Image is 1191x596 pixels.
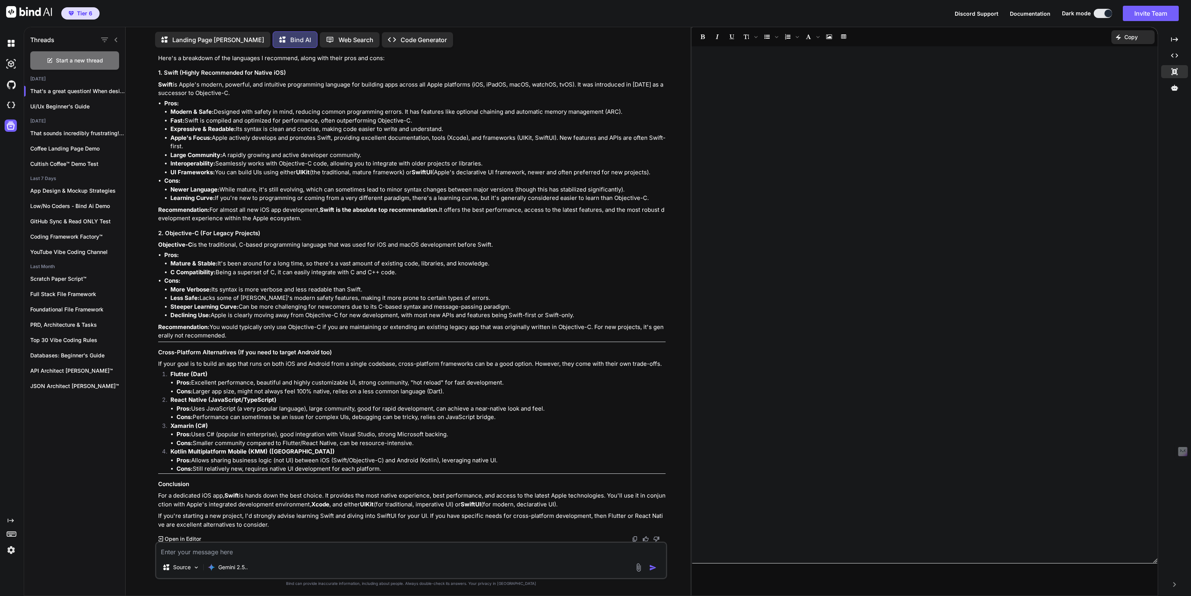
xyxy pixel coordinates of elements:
strong: Newer Language: [170,186,219,193]
img: attachment [634,563,643,572]
p: GitHub Sync & Read ONLY Test [30,218,125,225]
p: If your goal is to build an app that runs on both iOS and Android from a single codebase, cross-p... [158,360,666,368]
button: premiumTier 6 [61,7,100,20]
p: Bind can provide inaccurate information, including about people. Always double-check its answers.... [155,581,667,586]
p: Copy [1124,33,1138,41]
p: App Design & Mockup Strategies [30,187,125,195]
p: For a dedicated iOS app, is hands down the best choice. It provides the most native experience, b... [158,491,666,509]
strong: Learning Curve: [170,194,215,201]
p: If you're starting a new project, I'd strongly advise learning Swift and diving into SwiftUI for ... [158,512,666,529]
li: Designed with safety in mind, reducing common programming errors. It has features like optional c... [170,108,666,116]
h3: Conclusion [158,480,666,489]
strong: More Verbose: [170,286,211,293]
p: Top 30 Vibe Coding Rules [30,336,125,344]
strong: SwiftUI [412,169,432,176]
strong: React Native (JavaScript/TypeScript) [170,396,276,403]
img: icon [649,564,657,571]
strong: Cons: [177,388,193,395]
span: Tier 6 [77,10,92,17]
p: is Apple's modern, powerful, and intuitive programming language for building apps across all Appl... [158,80,666,98]
strong: Kotlin Multiplatform Mobile (KMM) ([GEOGRAPHIC_DATA]) [170,448,335,455]
li: Its syntax is clean and concise, making code easier to write and understand. [170,125,666,134]
img: like [643,536,649,542]
strong: UIKit [360,501,374,508]
h2: Last Month [24,264,125,270]
p: Bind AI [290,35,311,44]
span: Discord Support [955,10,998,17]
span: Documentation [1010,10,1050,17]
li: Swift is compiled and optimized for performance, often outperforming Objective-C. [170,116,666,125]
strong: Large Community: [170,151,222,159]
span: Start a new thread [56,57,103,64]
strong: Steeper Learning Curve: [170,303,239,310]
img: darkChat [5,37,18,50]
h3: 1. Swift (Highly Recommended for Native iOS) [158,69,666,77]
span: Font size [739,30,759,43]
li: It's been around for a long time, so there's a vast amount of existing code, libraries, and knowl... [170,259,666,268]
h3: Cross-Platform Alternatives (If you need to target Android too) [158,348,666,357]
strong: Declining Use: [170,311,211,319]
span: Insert Image [822,30,836,43]
p: Coding Framework Factory™ [30,233,125,241]
strong: Pros: [177,457,191,464]
h2: [DATE] [24,76,125,82]
li: Being a superset of C, it can easily integrate with C and C++ code. [170,268,666,277]
img: githubDark [5,78,18,91]
span: Insert table [837,30,851,43]
li: Its syntax is more verbose and less readable than Swift. [170,285,666,294]
p: Cultish Coffee™ Demo Test [30,160,125,168]
li: Seamlessly works with Objective-C code, allowing you to integrate with older projects or libraries. [170,159,666,168]
strong: Swift [224,492,239,499]
strong: Cons: [177,465,193,472]
strong: Flutter (Dart) [170,370,208,378]
strong: Swift [158,81,173,88]
strong: Xamarin (C#) [170,422,208,429]
p: Source [173,563,191,571]
strong: Apple's Focus: [170,134,212,141]
h2: Last 7 Days [24,175,125,182]
p: For almost all new iOS app development, It offers the best performance, access to the latest feat... [158,206,666,223]
strong: Swift is the absolute top recommendation. [320,206,439,213]
li: Performance can sometimes be an issue for complex UIs, debugging can be tricky, relies on JavaScr... [177,413,666,422]
strong: SwiftUI [461,501,481,508]
strong: Pros: [164,100,179,107]
img: Gemini 2.5 flash [208,563,215,571]
strong: Pros: [177,405,191,412]
img: settings [5,544,18,557]
strong: Recommendation: [158,206,209,213]
span: Bold [696,30,710,43]
strong: Expressive & Readable: [170,125,236,133]
li: Smaller community compared to Flutter/React Native, can be resource-intensive. [177,439,666,448]
li: Can be more challenging for newcomers due to its C-based syntax and message-passing paradigm. [170,303,666,311]
p: Coffee Landing Page Demo [30,145,125,152]
p: That's a great question! When designing ... [30,87,125,95]
img: cloudideIcon [5,99,18,112]
strong: Cons: [164,277,180,284]
strong: UI Frameworks: [170,169,215,176]
li: Lacks some of [PERSON_NAME]'s modern safety features, making it more prone to certain types of er... [170,294,666,303]
button: Discord Support [955,10,998,18]
h3: 2. Objective-C (For Legacy Projects) [158,229,666,238]
p: Landing Page [PERSON_NAME] [172,35,264,44]
strong: UIKit [296,169,310,176]
img: darkAi-studio [5,57,18,70]
img: dislike [653,536,659,542]
p: Foundational File Framework [30,306,125,313]
li: Uses JavaScript (a very popular language), large community, good for rapid development, can achie... [177,404,666,413]
p: YouTube Vibe Coding Channel [30,248,125,256]
strong: Mature & Stable: [170,260,218,267]
p: Here's a breakdown of the languages I recommend, along with their pros and cons: [158,54,666,63]
span: Insert Ordered List [781,30,801,43]
strong: Less Safe: [170,294,200,301]
button: Invite Team [1123,6,1179,21]
h1: Threads [30,35,54,44]
li: Apple actively develops and promotes Swift, providing excellent documentation, tools (Xcode), and... [170,134,666,151]
p: Open in Editor [165,535,201,543]
li: A rapidly growing and active developer community. [170,151,666,160]
span: Font family [802,30,821,43]
li: Still relatively new, requires native UI development for each platform. [177,465,666,473]
strong: Modern & Safe: [170,108,214,115]
li: Allows sharing business logic (not UI) between iOS (Swift/Objective-C) and Android (Kotlin), leve... [177,456,666,465]
p: Low/No Coders - Bind Ai Demo [30,202,125,210]
img: copy [632,536,638,542]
